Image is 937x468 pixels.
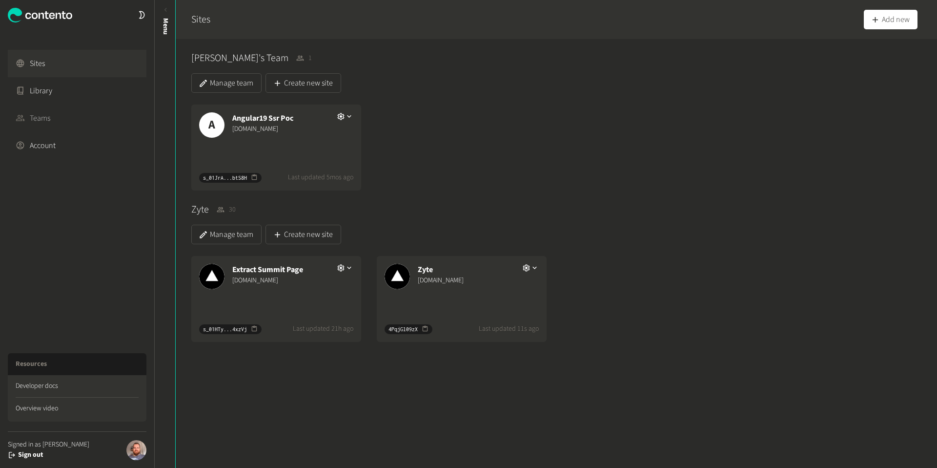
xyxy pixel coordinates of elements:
span: Signed in as [PERSON_NAME] [8,440,89,450]
button: Create new site [265,225,341,244]
h3: Zyte [191,202,209,217]
span: 1 [296,51,312,65]
div: Extract Summit Page [232,264,329,276]
h3: Resources [8,353,146,375]
span: A [199,116,224,134]
span: Last updated 21h ago [293,324,353,334]
button: Extract Summit PageExtract Summit Page[DOMAIN_NAME]s_01HTy...4xzVjLast updated 21h ago [191,256,361,342]
span: s_01HTy...4xzVj [203,325,247,334]
a: Teams [8,105,146,132]
button: Create new site [265,73,341,93]
div: [DOMAIN_NAME] [418,276,514,286]
button: Add new [864,10,917,29]
span: Last updated 11s ago [479,324,539,334]
span: s_01JrA...btS8H [203,173,247,182]
a: Library [8,77,146,105]
span: Menu [161,18,171,35]
div: [DOMAIN_NAME] [232,276,329,286]
a: Sites [8,50,146,77]
h3: [PERSON_NAME]'s Team [191,51,288,65]
div: Zyte [418,264,514,276]
button: Sign out [18,450,43,460]
h2: Sites [191,12,210,27]
img: Zyte [385,264,410,289]
button: 4PqjGl09zX [385,324,432,334]
a: Overview video [16,398,139,420]
span: 30 [217,202,236,217]
img: Erik Galiana Farell [126,440,146,460]
button: s_01HTy...4xzVj [199,324,262,334]
div: [DOMAIN_NAME] [232,124,329,134]
button: AAngular19 Ssr Poc[DOMAIN_NAME]s_01JrA...btS8HLast updated 5mos ago [191,105,361,191]
span: 4PqjGl09zX [388,325,418,334]
div: Angular19 Ssr Poc [232,112,329,124]
button: s_01JrA...btS8H [199,173,262,183]
button: Manage team [191,225,262,244]
img: Extract Summit Page [199,264,224,289]
a: Developer docs [16,375,139,398]
button: Manage team [191,73,262,93]
a: Account [8,132,146,159]
button: ZyteZyte[DOMAIN_NAME]4PqjGl09zXLast updated 11s ago [377,256,547,342]
span: Last updated 5mos ago [288,172,353,183]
